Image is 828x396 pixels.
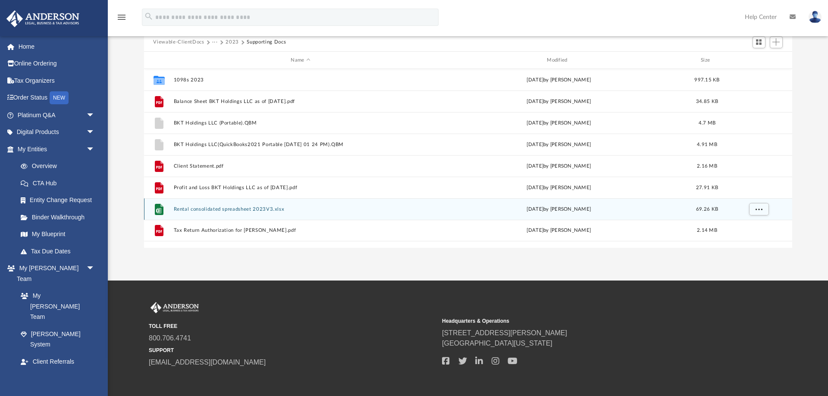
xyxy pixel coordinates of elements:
[173,185,428,190] button: Profit and Loss BKT Holdings LLC as of [DATE].pdf
[173,120,428,126] button: BKT Holdings LLC (Portable).QBM
[770,36,783,48] button: Add
[432,119,686,127] div: [DATE] by [PERSON_NAME]
[431,56,686,64] div: Modified
[432,227,686,235] div: [DATE] by [PERSON_NAME]
[6,72,108,89] a: Tax Organizers
[144,12,154,21] i: search
[432,184,686,192] div: [DATE] by [PERSON_NAME]
[116,12,127,22] i: menu
[149,359,266,366] a: [EMAIL_ADDRESS][DOMAIN_NAME]
[753,36,765,48] button: Switch to Grid View
[173,163,428,169] button: Client Statement.pdf
[432,76,686,84] div: [DATE] by [PERSON_NAME]
[12,192,108,209] a: Entity Change Request
[12,209,108,226] a: Binder Walkthrough
[432,98,686,106] div: [DATE] by [PERSON_NAME]
[12,175,108,192] a: CTA Hub
[12,158,108,175] a: Overview
[149,302,201,313] img: Anderson Advisors Platinum Portal
[173,56,427,64] div: Name
[12,226,103,243] a: My Blueprint
[147,56,169,64] div: id
[247,38,286,46] button: Supporting Docs
[6,89,108,107] a: Order StatusNEW
[694,78,719,82] span: 997.15 KB
[149,346,436,354] small: SUPPORT
[690,56,724,64] div: Size
[12,353,103,370] a: Client Referrals
[809,11,822,23] img: User Pic
[149,322,436,330] small: TOLL FREE
[153,38,204,46] button: Viewable-ClientDocs
[697,228,717,233] span: 2.14 MB
[432,141,686,149] div: [DATE] by [PERSON_NAME]
[442,317,729,325] small: Headquarters & Operations
[12,243,108,260] a: Tax Due Dates
[6,140,108,158] a: My Entitiesarrow_drop_down
[86,106,103,124] span: arrow_drop_down
[432,206,686,213] div: [DATE] by [PERSON_NAME]
[173,206,428,212] button: Rental consolidated spreadsheet 2023V3.xlsx
[226,38,239,46] button: 2023
[173,142,428,147] button: BKT Holdings LLC(QuickBooks2021 Portable [DATE] 01 24 PM).QBM
[6,55,108,72] a: Online Ordering
[173,228,428,234] button: Tax Return Authorization for [PERSON_NAME].pdf
[12,287,99,326] a: My [PERSON_NAME] Team
[50,91,69,104] div: NEW
[697,142,717,147] span: 4.91 MB
[6,106,108,124] a: Platinum Q&Aarrow_drop_down
[173,77,428,83] button: 1098s 2023
[432,162,686,170] div: [DATE] by [PERSON_NAME]
[144,69,792,247] div: grid
[698,121,715,125] span: 4.7 MB
[6,260,103,287] a: My [PERSON_NAME] Teamarrow_drop_down
[442,329,567,337] a: [STREET_ADDRESS][PERSON_NAME]
[86,260,103,278] span: arrow_drop_down
[4,10,82,27] img: Anderson Advisors Platinum Portal
[696,99,718,104] span: 34.85 KB
[86,124,103,141] span: arrow_drop_down
[212,38,218,46] button: ···
[696,207,718,212] span: 69.26 KB
[6,124,108,141] a: Digital Productsarrow_drop_down
[749,203,768,216] button: More options
[697,164,717,168] span: 2.16 MB
[116,16,127,22] a: menu
[173,99,428,104] button: Balance Sheet BKT Holdings LLC as of [DATE].pdf
[12,325,103,353] a: [PERSON_NAME] System
[728,56,788,64] div: id
[442,340,552,347] a: [GEOGRAPHIC_DATA][US_STATE]
[149,334,191,342] a: 800.706.4741
[6,38,108,55] a: Home
[86,140,103,158] span: arrow_drop_down
[696,185,718,190] span: 27.91 KB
